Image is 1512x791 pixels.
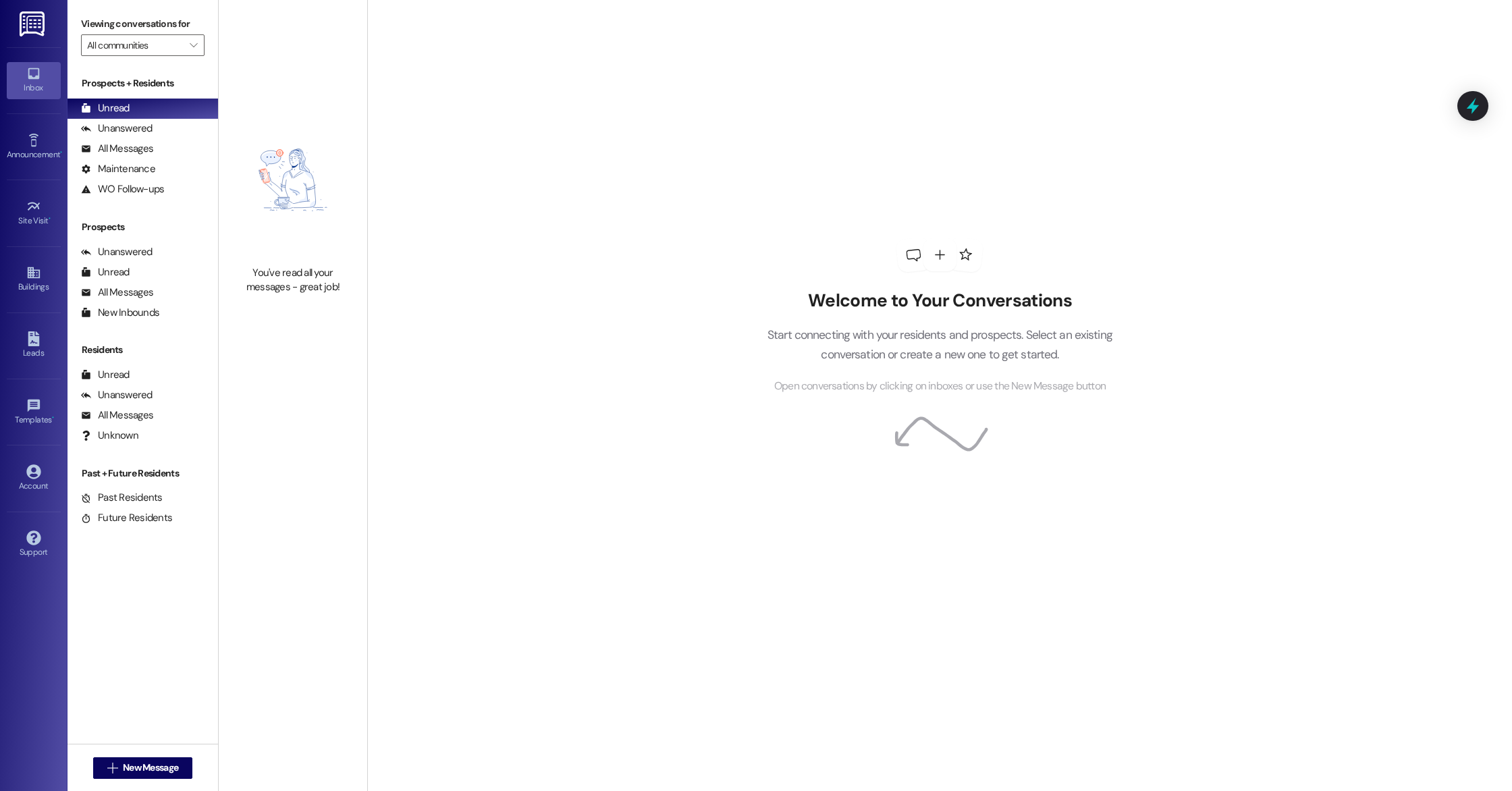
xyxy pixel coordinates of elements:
[190,40,197,51] i: 
[20,11,47,36] img: ResiDesk Logo
[60,148,62,157] span: •
[67,343,218,357] div: Residents
[7,394,61,431] a: Templates •
[87,34,183,56] input: All communities
[67,466,218,481] div: Past + Future Residents
[67,76,218,90] div: Prospects + Residents
[7,62,61,99] a: Inbox
[93,757,193,779] button: New Message
[81,121,153,136] div: Unanswered
[234,101,352,258] img: empty-state
[81,182,164,196] div: WO Follow-ups
[7,460,61,497] a: Account
[747,325,1133,364] p: Start connecting with your residents and prospects. Select an existing conversation or create a n...
[7,261,61,298] a: Buildings
[81,142,153,156] div: All Messages
[81,491,163,505] div: Past Residents
[81,388,153,402] div: Unanswered
[81,408,153,422] div: All Messages
[81,162,155,176] div: Maintenance
[81,285,153,300] div: All Messages
[747,290,1133,312] h2: Welcome to Your Conversations
[774,378,1106,395] span: Open conversations by clicking on inboxes or use the New Message button
[81,245,153,259] div: Unanswered
[49,214,51,223] span: •
[7,526,61,563] a: Support
[52,413,54,422] span: •
[234,266,352,295] div: You've read all your messages - great job!
[67,220,218,234] div: Prospects
[7,327,61,364] a: Leads
[81,368,130,382] div: Unread
[81,511,172,525] div: Future Residents
[81,429,138,443] div: Unknown
[7,195,61,231] a: Site Visit •
[81,265,130,279] div: Unread
[81,306,159,320] div: New Inbounds
[81,13,205,34] label: Viewing conversations for
[81,101,130,115] div: Unread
